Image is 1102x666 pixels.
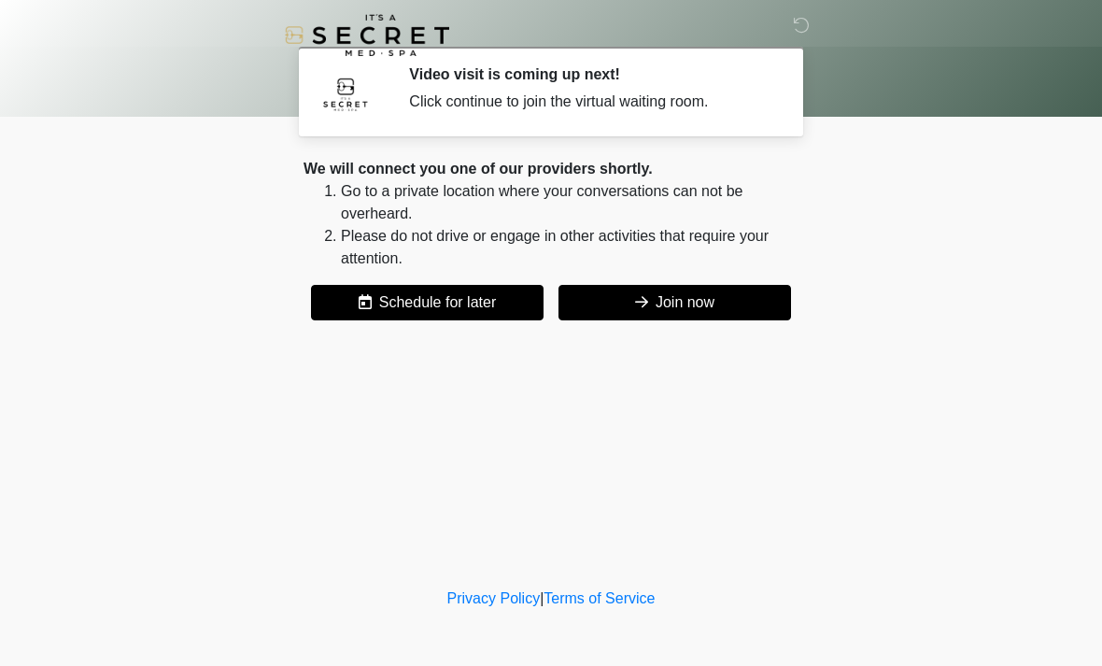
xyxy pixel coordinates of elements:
[409,65,770,83] h2: Video visit is coming up next!
[341,225,798,270] li: Please do not drive or engage in other activities that require your attention.
[409,91,770,113] div: Click continue to join the virtual waiting room.
[558,285,791,320] button: Join now
[540,590,544,606] a: |
[544,590,655,606] a: Terms of Service
[304,158,798,180] div: We will connect you one of our providers shortly.
[447,590,541,606] a: Privacy Policy
[311,285,544,320] button: Schedule for later
[318,65,374,121] img: Agent Avatar
[341,180,798,225] li: Go to a private location where your conversations can not be overheard.
[285,14,449,56] img: It's A Secret Med Spa Logo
